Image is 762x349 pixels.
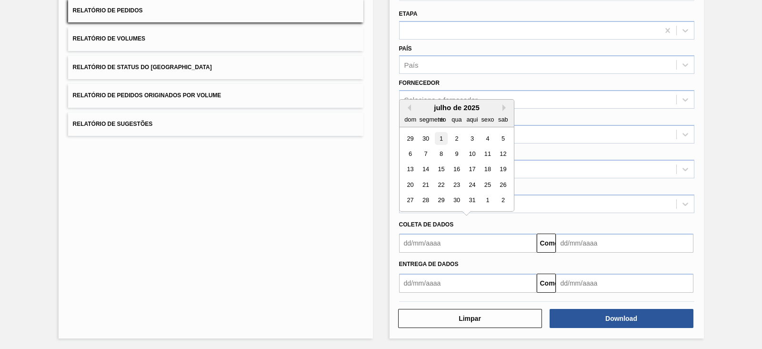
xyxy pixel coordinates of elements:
font: Relatório de Sugestões [73,121,153,127]
button: Relatório de Volumes [68,27,363,51]
div: Choose segunda-feira, 7 de julho de 2025 [419,147,432,160]
div: Choose sábado, 5 de julho de 2025 [496,132,509,145]
font: dom [404,116,416,123]
font: Relatório de Status do [GEOGRAPHIC_DATA] [73,64,212,71]
div: Choose segunda-feira, 28 de julho de 2025 [419,194,432,207]
div: Choose domingo, 20 de julho de 2025 [404,178,417,191]
div: Choose quarta-feira, 30 de julho de 2025 [450,194,463,207]
font: Comeu [540,239,562,247]
div: Choose segunda-feira, 30 de junho de 2025 [419,132,432,145]
font: Fornecedor [399,80,440,86]
font: Download [605,315,637,322]
button: Download [550,309,693,328]
font: sexo [481,116,494,123]
font: Relatório de Volumes [73,36,145,42]
button: Comeu [537,274,556,293]
font: aqui [466,116,478,123]
div: Choose sábado, 19 de julho de 2025 [496,163,509,176]
div: Choose quarta-feira, 2 de julho de 2025 [450,132,463,145]
div: Choose quinta-feira, 17 de julho de 2025 [465,163,478,176]
div: Choose quarta-feira, 16 de julho de 2025 [450,163,463,176]
div: Choose terça-feira, 8 de julho de 2025 [434,147,447,160]
div: Choose sexta-feira, 18 de julho de 2025 [481,163,494,176]
div: Choose sexta-feira, 25 de julho de 2025 [481,178,494,191]
font: Relatório de Pedidos [73,7,143,14]
font: Etapa [399,10,418,17]
font: Entrega de dados [399,261,459,267]
font: Selecione o fornecedor [404,96,478,104]
div: Choose segunda-feira, 14 de julho de 2025 [419,163,432,176]
button: Limpar [398,309,542,328]
div: Choose sábado, 12 de julho de 2025 [496,147,509,160]
div: Choose sábado, 26 de julho de 2025 [496,178,509,191]
font: ter [438,116,445,123]
font: qua [451,116,461,123]
input: dd/mm/aaaa [399,274,537,293]
button: Relatório de Sugestões [68,113,363,136]
font: Limpar [459,315,481,322]
div: Choose sábado, 2 de agosto de 2025 [496,194,509,207]
div: Choose terça-feira, 29 de julho de 2025 [434,194,447,207]
font: Coleta de dados [399,221,454,228]
div: Choose domingo, 6 de julho de 2025 [404,147,417,160]
div: Choose domingo, 29 de junho de 2025 [404,132,417,145]
div: Choose quarta-feira, 9 de julho de 2025 [450,147,463,160]
div: Choose domingo, 27 de julho de 2025 [404,194,417,207]
font: Comeu [540,279,562,287]
font: segmento [419,116,446,123]
div: Choose quarta-feira, 23 de julho de 2025 [450,178,463,191]
input: dd/mm/aaaa [399,234,537,253]
div: Choose segunda-feira, 21 de julho de 2025 [419,178,432,191]
button: Próximo mês [502,104,509,111]
div: Choose domingo, 13 de julho de 2025 [404,163,417,176]
div: Choose sexta-feira, 4 de julho de 2025 [481,132,494,145]
input: dd/mm/aaaa [556,234,693,253]
div: month 2025-07 [402,131,511,208]
div: Choose sexta-feira, 1 de agosto de 2025 [481,194,494,207]
div: Choose terça-feira, 1 de julho de 2025 [434,132,447,145]
div: Choose quinta-feira, 24 de julho de 2025 [465,178,478,191]
font: julho de 2025 [434,103,480,112]
div: Choose quinta-feira, 10 de julho de 2025 [465,147,478,160]
font: País [404,61,419,69]
button: Mês Anterior [404,104,411,111]
div: Choose quinta-feira, 31 de julho de 2025 [465,194,478,207]
div: Choose sexta-feira, 11 de julho de 2025 [481,147,494,160]
button: Relatório de Status do [GEOGRAPHIC_DATA] [68,56,363,79]
input: dd/mm/aaaa [556,274,693,293]
button: Relatório de Pedidos Originados por Volume [68,84,363,107]
font: Relatório de Pedidos Originados por Volume [73,92,221,99]
font: País [399,45,412,52]
div: Choose terça-feira, 22 de julho de 2025 [434,178,447,191]
div: Choose terça-feira, 15 de julho de 2025 [434,163,447,176]
div: Choose quinta-feira, 3 de julho de 2025 [465,132,478,145]
button: Comeu [537,234,556,253]
font: sab [498,116,508,123]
